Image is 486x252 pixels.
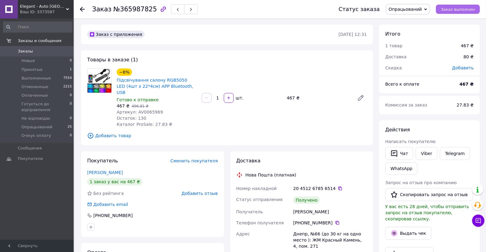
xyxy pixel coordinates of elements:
[21,93,48,98] span: Оплаченные
[385,162,418,175] a: WhatsApp
[441,7,475,12] span: Заказ выполнен
[63,84,72,90] span: 2215
[3,21,72,33] input: Поиск
[181,191,218,196] span: Добавить отзыв
[117,68,132,76] div: −6%
[70,133,72,138] span: 0
[234,95,244,101] div: шт.
[21,84,48,90] span: Отмененные
[117,110,163,114] span: Артикул: AV0065969
[460,50,477,64] div: 80 ₴
[385,43,402,48] span: 1 товар
[385,82,419,87] span: Всего к оплате
[70,67,72,72] span: 1
[18,48,33,54] span: Заказы
[244,172,298,178] div: Нова Пошта (платная)
[132,104,149,108] span: 496.81 ₴
[416,147,437,160] a: Viber
[385,204,469,221] span: У вас есть 28 дней, чтобы отправить запрос на отзыв покупателю, скопировав ссылку.
[70,58,72,64] span: 0
[457,103,474,107] span: 27.83 ₴
[87,57,138,63] span: Товары в заказе (1)
[117,78,193,95] a: Підсвічування салону RGB5050 LED (4шт х 22*4см) APP Bluetooth, USB
[461,43,474,49] div: 467 ₴
[87,31,145,38] div: Заказ с приложения
[87,170,123,175] a: [PERSON_NAME]
[63,76,72,81] span: 7554
[87,69,111,93] img: Підсвічування салону RGB5050 LED (4шт х 22*4см) APP Bluetooth, USB
[292,228,368,252] div: Днепр, №66 (до 30 кг на одно место ): ЖМ Красный Камень, 4, пом. 271
[70,101,72,112] span: 0
[236,197,283,202] span: Статус отправления
[20,4,66,9] span: Elegant - Auto Украина
[385,127,410,133] span: Действия
[18,145,42,151] span: Сообщения
[70,93,72,98] span: 0
[355,92,367,104] a: Редактировать
[385,65,402,70] span: Скидка
[117,97,159,102] span: Готово к отправке
[80,6,85,12] div: Вернуться назад
[18,38,61,44] span: Заказы и сообщения
[93,212,133,219] div: [PHONE_NUMBER]
[236,158,261,164] span: Доставка
[87,158,118,164] span: Покупатель
[385,227,431,240] button: Выдать чек
[18,156,43,161] span: Покупатели
[236,231,250,236] span: Адрес
[93,191,124,196] span: Без рейтинга
[472,215,484,227] button: Чат с покупателем
[21,101,70,112] span: Готується до відправлення
[21,76,51,81] span: Выполненные
[21,58,35,64] span: Новые
[117,116,146,121] span: Остаток: 130
[117,103,130,108] span: 467 ₴
[92,6,111,13] span: Заказ
[284,94,352,102] div: 467 ₴
[87,178,142,185] div: 1 заказ у вас на 467 ₴
[293,220,367,226] div: [PHONE_NUMBER]
[20,9,74,15] div: Ваш ID: 3373587
[385,31,400,37] span: Итого
[460,82,474,87] b: 467 ₴
[87,132,367,139] span: Добавить товар
[293,196,320,204] div: Получено
[21,67,43,72] span: Принятые
[385,188,473,201] button: Скопировать запрос на отзыв
[385,180,457,185] span: Запрос на отзыв про компанию
[113,6,157,13] span: №365987825
[170,158,218,163] span: Сменить покупателя
[68,124,72,130] span: 25
[339,6,380,12] div: Статус заказа
[292,206,368,217] div: [PERSON_NAME]
[385,147,413,160] button: Чат
[87,201,129,207] div: Добавить email
[385,103,427,107] span: Комиссия за заказ
[236,186,277,191] span: Номер накладной
[339,32,367,37] time: [DATE] 12:31
[21,133,51,138] span: Очікує оплату
[436,5,480,14] button: Заказ выполнен
[21,124,52,130] span: Опрацьований
[236,220,284,225] span: Телефон получателя
[21,116,50,121] span: Не відповідає
[452,65,474,70] span: Добавить
[70,116,72,121] span: 0
[385,139,436,144] span: Написать покупателю
[293,185,367,192] div: 20 4512 6785 6514
[385,54,406,59] span: Доставка
[117,122,172,127] span: Каталог ProSale: 27.83 ₴
[93,201,129,207] div: Добавить email
[389,7,422,12] span: Опрацьований
[236,209,263,214] span: Получатель
[440,147,470,160] a: Telegram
